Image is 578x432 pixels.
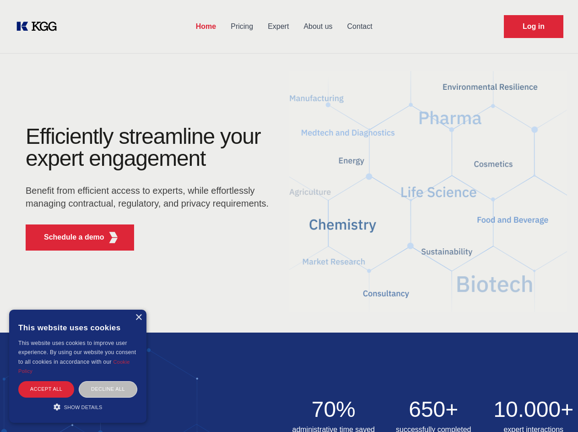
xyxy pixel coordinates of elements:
h2: 650+ [389,399,478,421]
a: Cookie Policy [18,359,130,374]
img: KGG Fifth Element RED [289,60,567,323]
p: Schedule a demo [44,232,104,243]
a: Expert [260,15,296,38]
p: Benefit from efficient access to experts, while effortlessly managing contractual, regulatory, an... [26,184,275,210]
span: Show details [64,405,103,410]
div: Show details [18,402,137,411]
a: Pricing [223,15,260,38]
span: This website uses cookies to improve user experience. By using our website you consent to all coo... [18,340,136,365]
div: Accept all [18,381,74,397]
div: Close [135,314,142,321]
iframe: Chat Widget [532,388,578,432]
div: This website uses cookies [18,317,137,339]
a: About us [296,15,340,38]
img: KGG Fifth Element RED [108,232,119,243]
div: Decline all [79,381,137,397]
a: Request Demo [504,15,563,38]
h1: Efficiently streamline your expert engagement [26,126,275,170]
a: Home [189,15,223,38]
button: Schedule a demoKGG Fifth Element RED [26,224,134,251]
a: Contact [340,15,380,38]
h2: 70% [289,399,378,421]
a: KOL Knowledge Platform: Talk to Key External Experts (KEE) [15,19,64,34]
